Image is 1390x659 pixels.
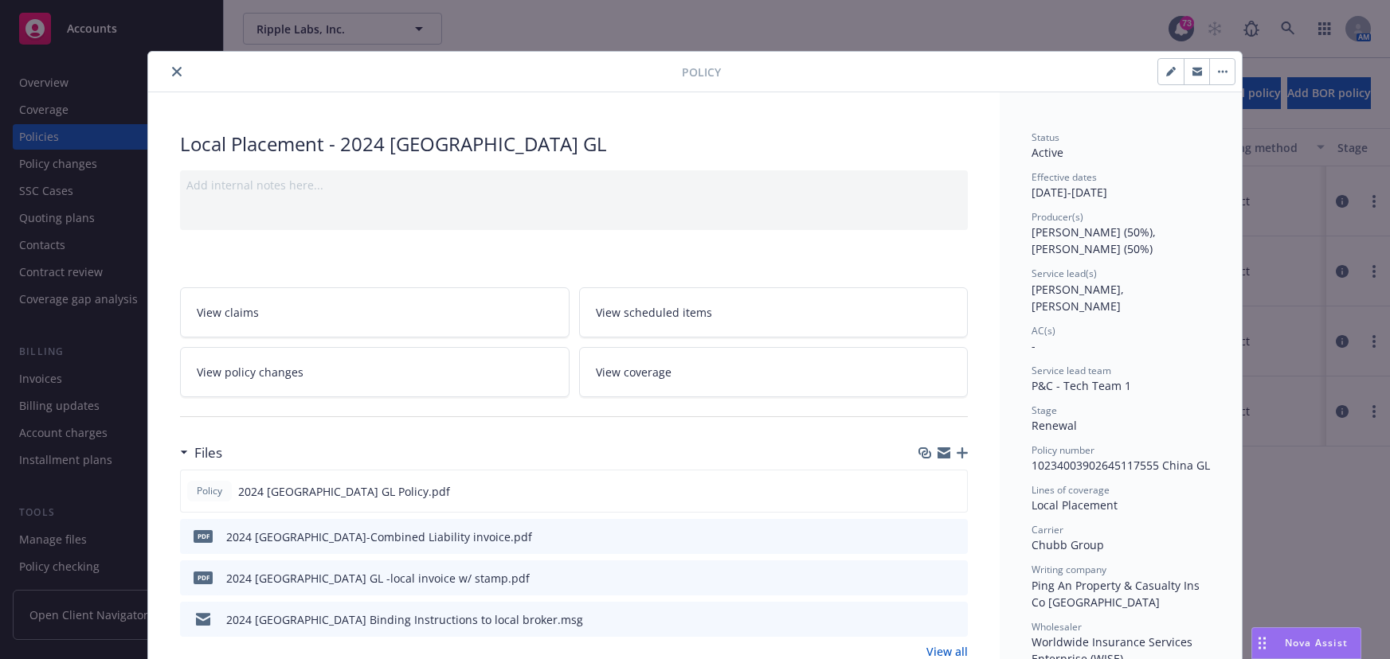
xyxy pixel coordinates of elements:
[1032,145,1063,160] span: Active
[947,528,961,545] button: preview file
[1032,404,1057,417] span: Stage
[1032,523,1063,536] span: Carrier
[1032,418,1077,433] span: Renewal
[1032,497,1118,513] span: Local Placement
[194,443,222,463] h3: Files
[1251,627,1361,659] button: Nova Assist
[1032,338,1036,353] span: -
[1032,170,1097,184] span: Effective dates
[1032,170,1210,201] div: [DATE] - [DATE]
[1032,578,1203,610] span: Ping An Property & Casualty Ins Co [GEOGRAPHIC_DATA]
[226,570,530,587] div: 2024 [GEOGRAPHIC_DATA] GL -local invoice w/ stamp.pdf
[1032,458,1210,473] span: 10234003902645117555 China GL
[1032,324,1055,337] span: AC(s)
[922,611,934,628] button: download file
[197,304,259,321] span: View claims
[238,483,450,500] span: 2024 [GEOGRAPHIC_DATA] GL Policy.pdf
[197,364,303,380] span: View policy changes
[1032,131,1059,144] span: Status
[579,287,969,337] a: View scheduled items
[947,570,961,587] button: preview file
[1032,282,1127,314] span: [PERSON_NAME], [PERSON_NAME]
[194,530,213,542] span: pdf
[579,347,969,397] a: View coverage
[596,304,712,321] span: View scheduled items
[1032,563,1106,576] span: Writing company
[1032,378,1131,393] span: P&C - Tech Team 1
[1032,620,1082,634] span: Wholesaler
[922,528,934,545] button: download file
[1032,364,1111,377] span: Service lead team
[180,131,968,158] div: Local Placement - 2024 [GEOGRAPHIC_DATA] GL
[946,483,961,500] button: preview file
[1032,224,1159,256] span: [PERSON_NAME] (50%), [PERSON_NAME] (50%)
[167,62,186,81] button: close
[186,177,961,193] div: Add internal notes here...
[682,64,721,80] span: Policy
[194,571,213,583] span: pdf
[922,570,934,587] button: download file
[921,483,934,500] button: download file
[947,611,961,628] button: preview file
[1032,210,1083,224] span: Producer(s)
[180,287,570,337] a: View claims
[1252,628,1272,658] div: Drag to move
[1032,483,1110,497] span: Lines of coverage
[194,484,225,498] span: Policy
[226,528,532,545] div: 2024 [GEOGRAPHIC_DATA]-Combined Liability invoice.pdf
[596,364,672,380] span: View coverage
[1285,636,1348,649] span: Nova Assist
[180,347,570,397] a: View policy changes
[1032,443,1094,457] span: Policy number
[226,611,583,628] div: 2024 [GEOGRAPHIC_DATA] Binding Instructions to local broker.msg
[180,443,222,463] div: Files
[1032,267,1097,280] span: Service lead(s)
[1032,537,1104,552] span: Chubb Group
